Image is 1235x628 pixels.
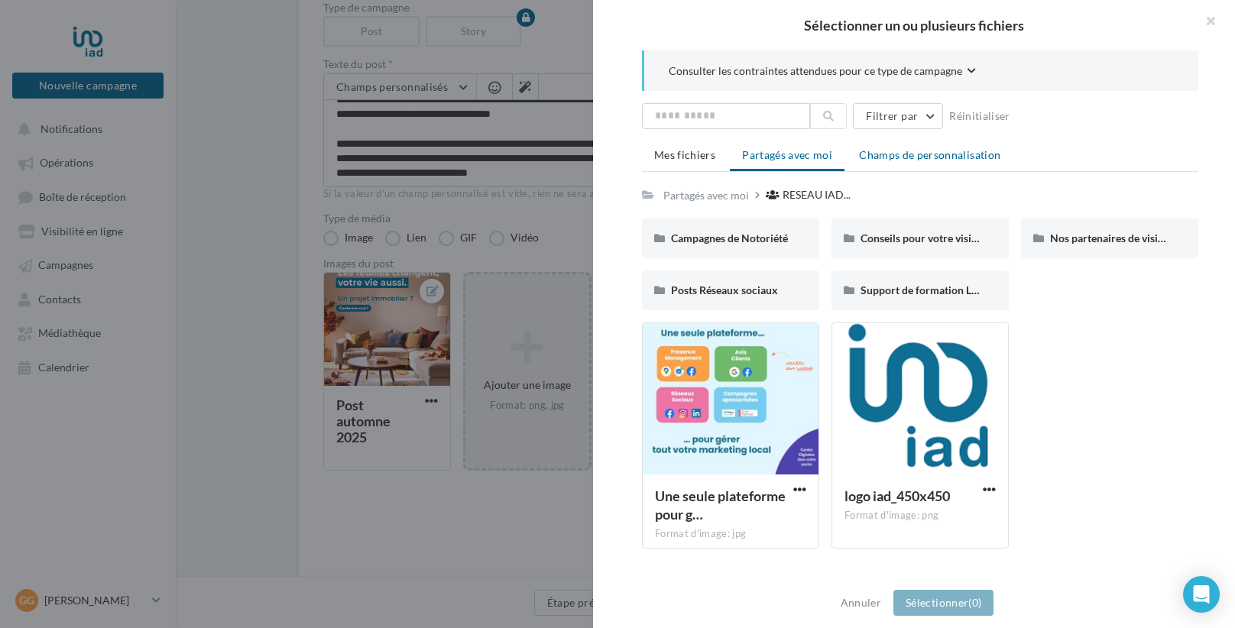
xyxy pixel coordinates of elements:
[853,103,943,129] button: Filtrer par
[742,148,832,161] span: Partagés avec moi
[783,187,851,202] span: RESEAU IAD...
[861,283,1007,296] span: Support de formation Localads
[844,487,950,504] span: logo iad_450x450
[655,527,806,541] div: Format d'image: jpg
[844,509,996,523] div: Format d'image: png
[617,18,1211,32] h2: Sélectionner un ou plusieurs fichiers
[859,148,1000,161] span: Champs de personnalisation
[669,63,962,79] span: Consulter les contraintes attendues pour ce type de campagne
[893,590,994,616] button: Sélectionner(0)
[654,148,715,161] span: Mes fichiers
[671,283,778,296] span: Posts Réseaux sociaux
[663,188,749,203] div: Partagés avec moi
[669,63,976,82] button: Consulter les contraintes attendues pour ce type de campagne
[861,231,1026,244] span: Conseils pour votre visibilité locale
[835,594,887,612] button: Annuler
[1050,231,1213,244] span: Nos partenaires de visibilité locale
[943,107,1016,125] button: Réinitialiser
[655,487,786,523] span: Une seule plateforme pour gérer tout votre marketing local
[968,596,981,609] span: (0)
[1183,576,1220,613] div: Open Intercom Messenger
[671,231,788,244] span: Campagnes de Notoriété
